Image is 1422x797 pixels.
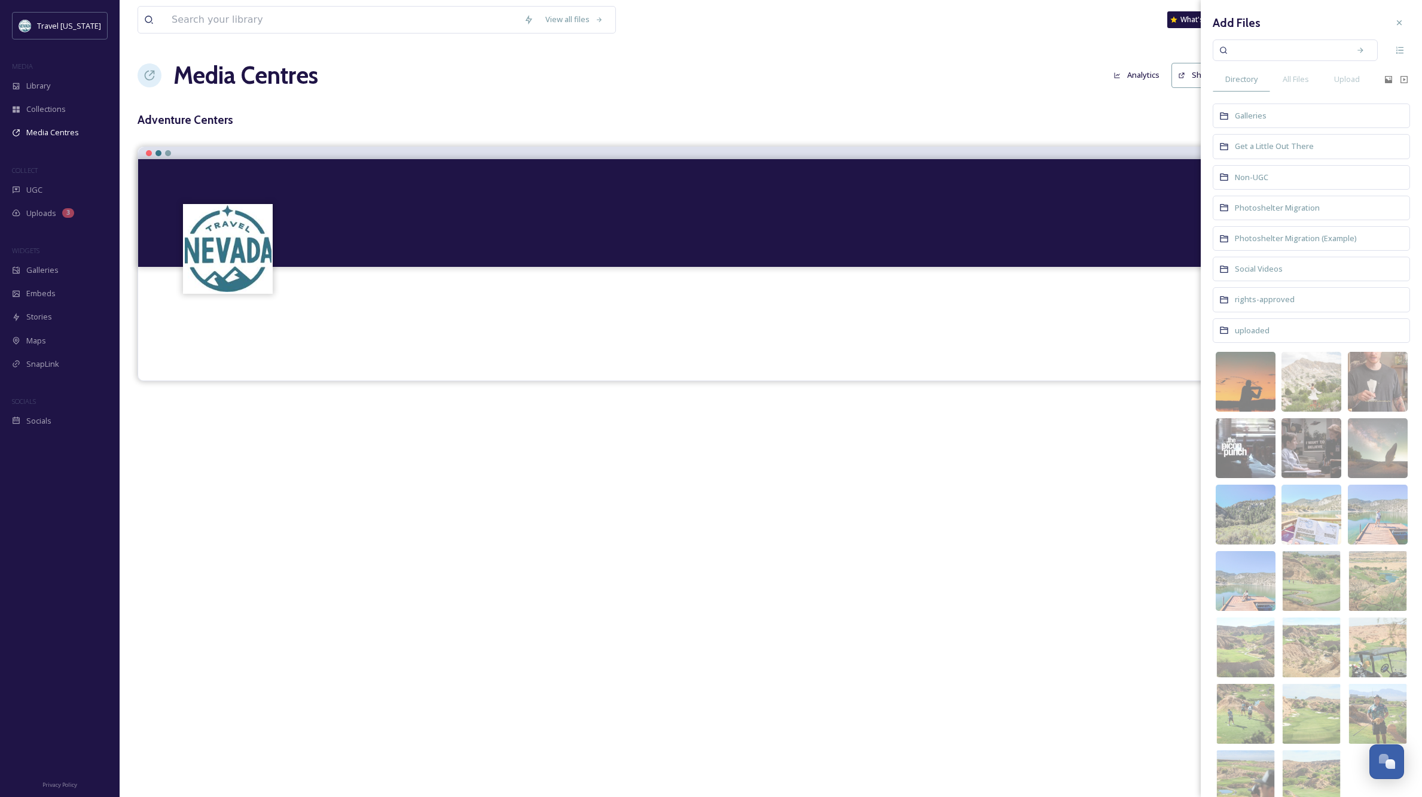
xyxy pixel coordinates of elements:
[1213,14,1261,32] h3: Add Files
[26,104,66,115] span: Collections
[12,246,39,255] span: WIDGETS
[1348,617,1408,677] img: b82eb564-31ec-43b5-a074-2d71b92fc948.jpg
[1348,418,1408,478] img: 7d8538d5-e07f-4097-a233-faee85b5a21c.jpg
[12,397,36,406] span: SOCIALS
[26,415,51,427] span: Socials
[166,7,518,33] input: Search your library
[12,62,33,71] span: MEDIA
[1281,418,1341,478] img: a1831f9b-9a54-4ae5-ac68-e0bf2af8c904.jpg
[1235,325,1270,336] span: uploaded
[1235,141,1314,151] span: Get a Little Out There
[26,288,56,299] span: Embeds
[1225,74,1258,85] span: Directory
[26,127,79,138] span: Media Centres
[1281,485,1341,544] img: cd05503c-dfc3-463d-b12b-6b07614d3fa8.jpg
[1216,684,1275,744] img: 2d577a89-54d8-4ec8-b6ed-e76f3c27d60f.jpg
[12,166,38,175] span: COLLECT
[1107,63,1171,87] a: Analytics
[26,311,52,323] span: Stories
[1107,63,1165,87] button: Analytics
[1283,74,1309,85] span: All Files
[1235,263,1283,274] span: Social Videos
[1281,352,1341,412] img: e51a1dc0-a18a-402f-8085-c79bbee82fad.jpg
[1281,684,1341,744] img: 3cedf9aa-28fc-4f1a-aa7e-908ef6282b1e.jpg
[1216,352,1275,412] img: ed2bb140-468c-4d76-9be4-6da2ec066464.jpg
[1369,744,1404,779] button: Open Chat
[1235,110,1267,121] span: Galleries
[1235,202,1320,213] span: Photoshelter Migration
[1216,617,1275,677] img: 692878fd-e08d-47c3-81dc-4723e7374dbf.jpg
[26,80,50,92] span: Library
[539,8,609,31] a: View all files
[19,20,31,32] img: download.jpeg
[1348,352,1408,412] img: d6ee97c1-ceff-4533-a8f8-7461e56195e5.jpg
[26,184,42,196] span: UGC
[185,205,271,292] img: download.jpeg
[1334,74,1360,85] span: Upload
[1235,294,1295,305] span: rights-approved
[1348,485,1408,544] img: fff5448e-baf6-45fe-bebb-4d4f6904dc5a.jpg
[37,20,101,31] span: Travel [US_STATE]
[26,264,59,276] span: Galleries
[1216,551,1275,611] img: 195d36dd-6ffa-4f76-8840-56eb068ac49c.jpg
[26,358,59,370] span: SnapLink
[1281,617,1341,677] img: 5ad15586-940c-4b83-9bc0-af6e530c6c83.jpg
[42,777,77,791] a: Privacy Policy
[1281,551,1341,611] img: 26d7eb0d-5b78-4529-bc37-b17d95173794.jpg
[1235,172,1268,182] span: Non-UGC
[1167,11,1227,28] a: What's New
[138,111,1404,129] h3: Adventure Centers
[1348,551,1408,611] img: 21d3e51b-e796-4a7a-8e22-67f70871744c.jpg
[42,781,77,789] span: Privacy Policy
[1171,63,1220,87] button: Share
[62,208,74,218] div: 3
[1216,485,1275,544] img: 97e008d4-59ee-4023-941e-fe9d11b30a00.jpg
[26,335,46,346] span: Maps
[26,208,56,219] span: Uploads
[173,57,318,93] a: Media Centres
[1348,684,1408,744] img: d0489410-dc2f-47b8-9218-9e2a93c89401.jpg
[1216,418,1275,478] img: 62040a71-e9ab-459f-b1e5-bacbfbc9b7a5.jpg
[1235,233,1357,244] span: Photoshelter Migration (Example)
